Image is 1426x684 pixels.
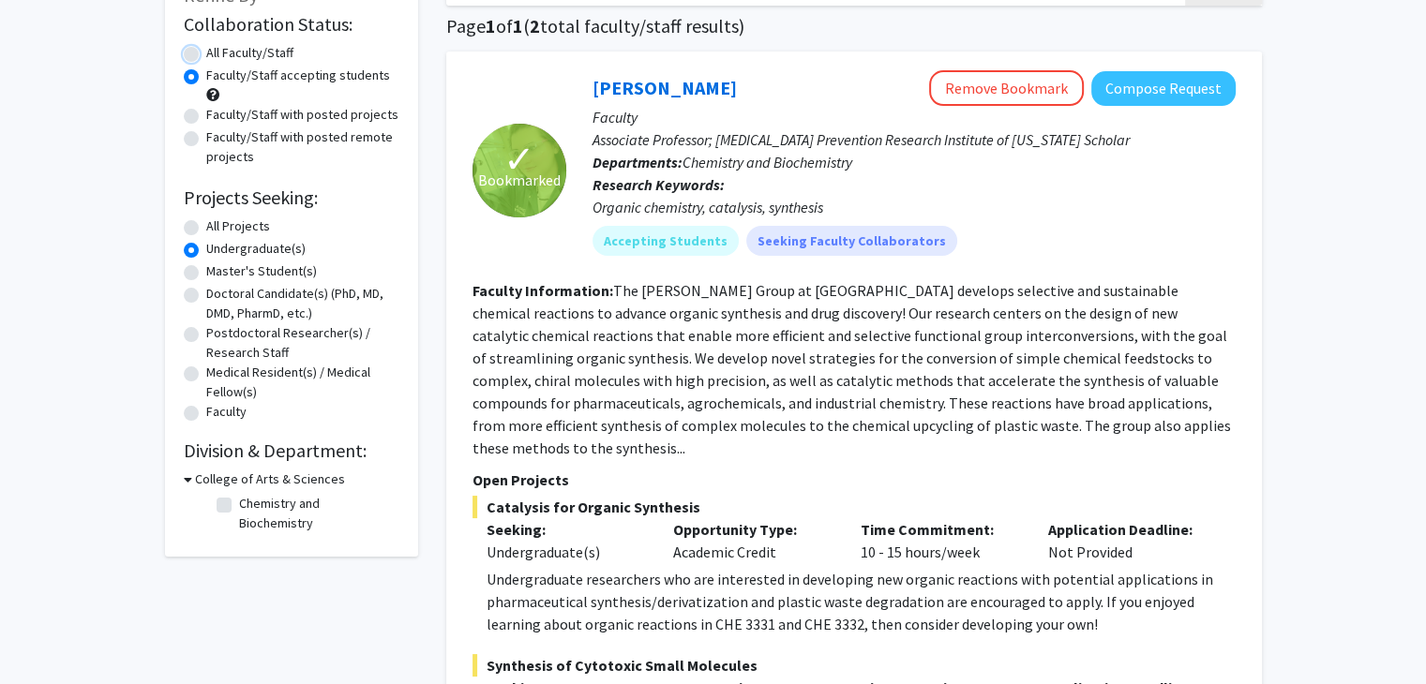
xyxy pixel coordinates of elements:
[184,186,399,209] h2: Projects Seeking:
[206,105,398,125] label: Faculty/Staff with posted projects
[593,128,1236,151] p: Associate Professor; [MEDICAL_DATA] Prevention Research Institute of [US_STATE] Scholar
[929,70,1084,106] button: Remove Bookmark
[503,150,535,169] span: ✓
[184,13,399,36] h2: Collaboration Status:
[530,14,540,37] span: 2
[446,15,1262,37] h1: Page of ( total faculty/staff results)
[659,518,847,563] div: Academic Credit
[14,600,80,670] iframe: Chat
[673,518,833,541] p: Opportunity Type:
[206,43,293,63] label: All Faculty/Staff
[206,284,399,323] label: Doctoral Candidate(s) (PhD, MD, DMD, PharmD, etc.)
[478,169,561,191] span: Bookmarked
[206,127,399,167] label: Faculty/Staff with posted remote projects
[1091,71,1236,106] button: Compose Request to Liela Romero
[487,541,646,563] div: Undergraduate(s)
[195,469,345,489] h3: College of Arts & Sciences
[593,175,725,194] b: Research Keywords:
[206,363,399,402] label: Medical Resident(s) / Medical Fellow(s)
[206,261,317,281] label: Master's Student(s)
[206,402,247,422] label: Faculty
[206,239,306,259] label: Undergraduate(s)
[473,281,613,300] b: Faculty Information:
[486,14,496,37] span: 1
[206,323,399,363] label: Postdoctoral Researcher(s) / Research Staff
[683,153,852,171] span: Chemistry and Biochemistry
[593,76,737,99] a: [PERSON_NAME]
[513,14,523,37] span: 1
[847,518,1034,563] div: 10 - 15 hours/week
[861,518,1020,541] p: Time Commitment:
[593,106,1236,128] p: Faculty
[473,654,1236,677] span: Synthesis of Cytotoxic Small Molecules
[746,226,957,256] mat-chip: Seeking Faculty Collaborators
[593,226,739,256] mat-chip: Accepting Students
[473,281,1231,457] fg-read-more: The [PERSON_NAME] Group at [GEOGRAPHIC_DATA] develops selective and sustainable chemical reaction...
[593,196,1236,218] div: Organic chemistry, catalysis, synthesis
[1048,518,1208,541] p: Application Deadline:
[473,468,1236,491] p: Open Projects
[593,153,683,171] b: Departments:
[206,216,270,236] label: All Projects
[487,518,646,541] p: Seeking:
[184,439,399,462] h2: Division & Department:
[473,496,1236,518] span: Catalysis for Organic Synthesis
[239,494,395,533] label: Chemistry and Biochemistry
[487,568,1236,635] p: Undergraduate researchers who are interested in developing new organic reactions with potential a...
[1034,518,1222,563] div: Not Provided
[206,66,390,85] label: Faculty/Staff accepting students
